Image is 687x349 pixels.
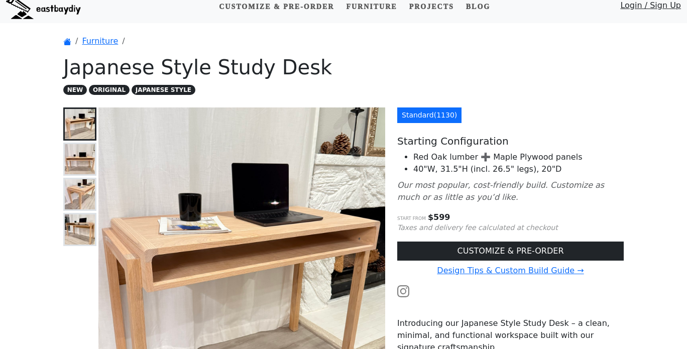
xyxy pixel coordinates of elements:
img: Japanese Style Study Desk - Special Designed Strong Legs [65,179,95,209]
img: Japanese Style Study Desk [65,109,95,139]
span: NEW [63,85,87,95]
span: $ 599 [428,212,450,222]
small: Taxes and delivery fee calculated at checkout [397,223,558,231]
h5: Starting Configuration [397,135,624,147]
a: Standard(1130) [397,107,462,123]
a: CUSTOMIZE & PRE-ORDER [397,242,624,261]
i: Our most popular, cost-friendly build. Customize as much or as little as you’d like. [397,180,604,202]
nav: breadcrumb [63,35,624,47]
span: ORIGINAL [89,85,130,95]
a: Design Tips & Custom Build Guide → [437,266,584,275]
img: Japanese Style Study Desk - Front [65,144,95,174]
span: JAPANESE STYLE [132,85,195,95]
small: Start from [397,216,426,221]
li: 40"W, 31.5"H (incl. 26.5" legs), 20"D [413,163,624,175]
li: Red Oak lumber ➕ Maple Plywood panels [413,151,624,163]
h1: Japanese Style Study Desk [63,55,624,79]
img: Japanese Style Study Desk - 3 1/2"H Shelf [65,214,95,245]
a: Furniture [82,36,118,46]
a: Watch the build video or pictures on Instagram [397,286,409,295]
